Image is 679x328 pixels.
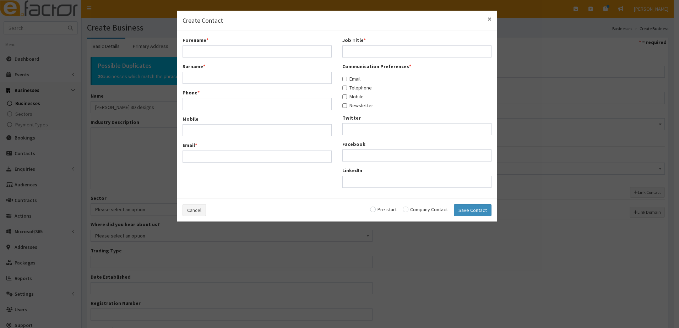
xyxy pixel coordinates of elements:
[183,89,200,96] label: Phone
[183,16,491,25] h4: Create Contact
[342,93,364,100] label: Mobile
[342,141,365,148] label: Facebook
[488,15,491,23] button: Close
[183,37,208,44] label: Forename
[342,37,366,44] label: Job Title
[454,204,491,216] button: Save Contact
[488,14,491,24] span: ×
[342,84,372,91] label: Telephone
[403,207,448,212] label: Company Contact
[342,114,361,121] label: Twitter
[183,115,199,122] label: Mobile
[342,102,373,109] label: Newsletter
[342,86,347,90] input: Telephone
[370,207,397,212] label: Pre-start
[342,75,360,82] label: Email
[183,204,206,216] button: Cancel
[342,77,347,81] input: Email
[183,63,205,70] label: Surname
[342,94,347,99] input: Mobile
[342,167,362,174] label: LinkedIn
[342,63,411,70] label: Communication Preferences
[342,103,347,108] input: Newsletter
[183,142,197,149] label: Email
